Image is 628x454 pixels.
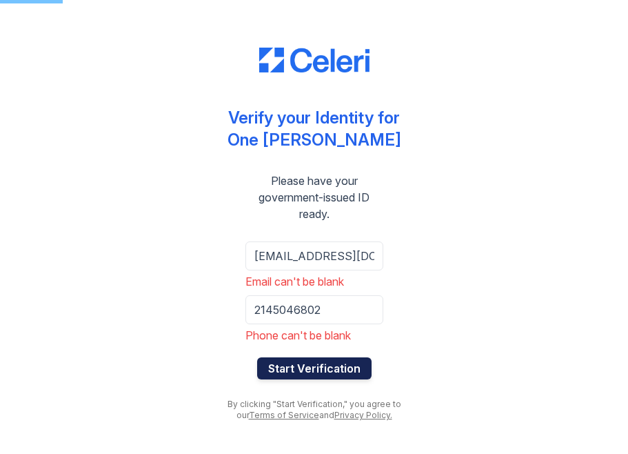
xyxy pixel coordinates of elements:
[257,357,372,379] button: Start Verification
[218,399,411,421] div: By clicking "Start Verification," you agree to our and
[245,327,383,344] div: Phone can't be blank
[227,107,401,151] div: Verify your Identity for One [PERSON_NAME]
[218,172,411,222] div: Please have your government-issued ID ready.
[245,273,383,290] div: Email can't be blank
[245,241,383,270] input: Email
[259,48,369,72] img: CE_Logo_Blue-a8612792a0a2168367f1c8372b55b34899dd931a85d93a1a3d3e32e68fde9ad4.png
[249,410,319,420] a: Terms of Service
[245,295,383,324] input: Phone
[334,410,392,420] a: Privacy Policy.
